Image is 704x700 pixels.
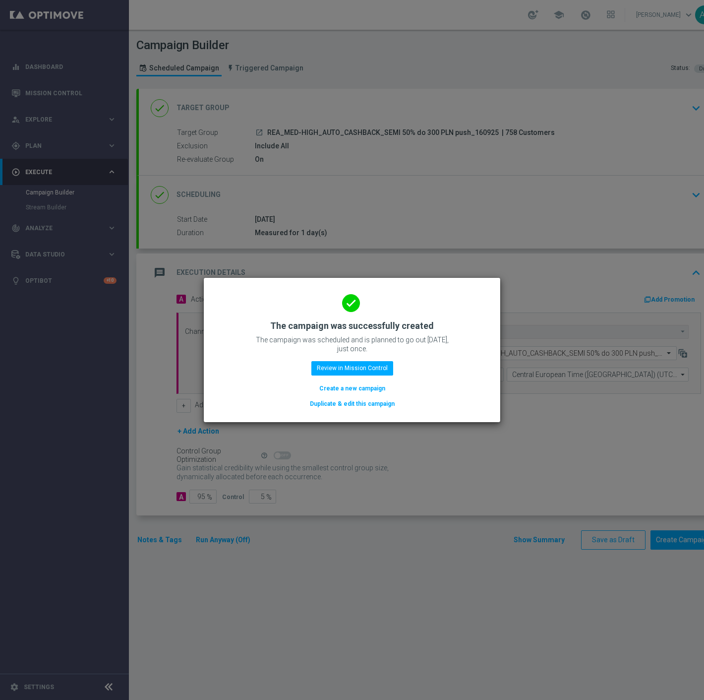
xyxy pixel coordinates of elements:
button: Duplicate & edit this campaign [309,398,396,409]
p: The campaign was scheduled and is planned to go out [DATE], just once. [253,335,451,353]
button: Create a new campaign [318,383,386,394]
i: done [342,294,360,312]
button: Review in Mission Control [311,361,393,375]
h2: The campaign was successfully created [270,320,434,332]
